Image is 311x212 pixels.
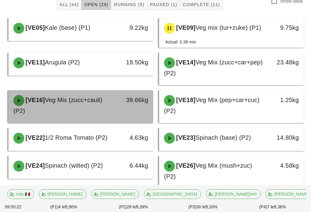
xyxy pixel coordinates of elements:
[175,134,196,141] span: [VE23]
[197,204,209,209] span: 30 left,
[24,162,45,169] span: [VE24]
[13,97,102,114] span: Veg Mix (zucc+cauli) (P2)
[210,190,257,199] span: [PERSON_NAME]###
[45,59,80,66] span: Arugula (P2)
[120,161,148,170] div: 6.44kg
[168,203,238,211] div: (P3) 33%
[4,203,29,211] div: 09:50:22
[45,24,91,31] span: Kale (base) (P1)
[271,23,299,32] div: 9.75kg
[164,97,260,114] span: Veg Mix (pep+car+cuc) (P2)
[267,204,278,209] span: 7 left,
[175,24,196,31] span: [VE09]
[114,2,144,7] span: Running (5)
[271,57,299,67] div: 23.48kg
[196,134,251,141] span: Spinach (base) (P2)
[120,57,148,67] div: 19.50kg
[43,190,83,199] span: [PERSON_NAME]
[99,203,168,211] div: (P2) 39%
[238,203,307,211] div: (P4) 36%
[24,97,45,103] span: [VE16]
[120,95,148,105] div: 39.66kg
[29,203,98,211] div: (P1) 90%
[150,2,177,7] span: Paused (1)
[164,59,263,77] span: Veg Mix (zucc+car+pep) (P2)
[84,2,108,7] span: Open (29)
[271,133,299,142] div: 14.80kg
[120,133,148,142] div: 4.63kg
[59,2,79,7] span: All (44)
[165,39,196,45] div: Actual: 0.36 min
[11,190,30,199] span: Ada 🇲🇽
[24,59,45,66] span: [VE11]
[45,162,103,169] span: Spinach (wilted) (P2)
[175,162,196,169] span: [VE26]
[95,190,135,199] span: [PERSON_NAME]
[196,24,261,31] span: Veg mix (tur+zuke) (P1)
[183,2,220,7] span: Complete (11)
[45,134,108,141] span: 1/2 Roma Tomato (P2)
[175,97,196,103] span: [VE18]
[271,95,299,105] div: 1.25kg
[24,134,45,141] span: [VE22]
[58,204,69,209] span: 4 left,
[271,161,299,170] div: 4.58kg
[24,24,45,31] span: [VE05]
[127,204,139,209] span: 28 left,
[148,190,197,199] span: [GEOGRAPHIC_DATA]
[120,23,148,32] div: 9.22kg
[175,59,196,66] span: [VE14]
[164,162,252,180] span: Veg Mix (mush+zuc) (P2)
